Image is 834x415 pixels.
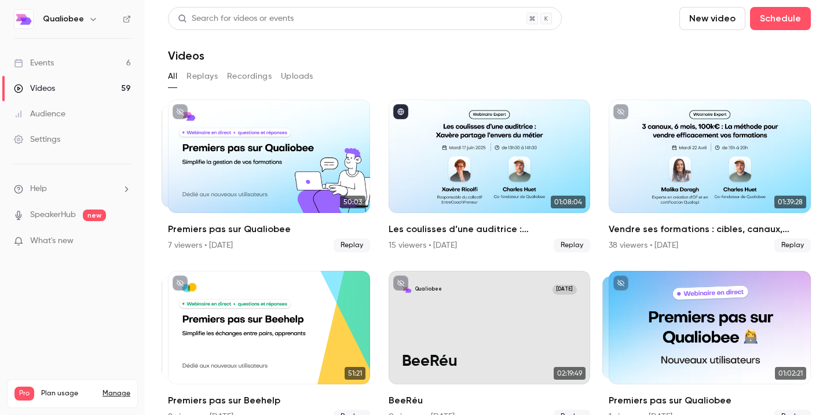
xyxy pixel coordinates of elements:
[679,7,745,30] button: New video
[393,276,408,291] button: unpublished
[168,67,177,86] button: All
[334,238,370,252] span: Replay
[389,240,457,251] div: 15 viewers • [DATE]
[117,236,131,247] iframe: Noticeable Trigger
[609,394,811,407] h2: Premiers pas sur Qualiobee
[227,67,272,86] button: Recordings
[393,104,408,119] button: published
[553,285,577,295] span: [DATE]
[168,222,370,236] h2: Premiers pas sur Qualiobee
[30,209,76,221] a: SpeakerHub
[402,352,577,371] p: BeeRéu
[178,13,294,25] div: Search for videos or events
[774,238,811,252] span: Replay
[609,100,811,252] li: Vendre ses formations : cibles, canaux, communication, on vous dit tout ! 👩‍💻
[173,276,188,291] button: unpublished
[551,196,586,208] span: 01:08:04
[415,286,442,293] p: Qualiobee
[168,240,233,251] div: 7 viewers • [DATE]
[609,100,811,252] a: 01:39:28Vendre ses formations : cibles, canaux, communication, on vous dit tout ! 👩‍💻38 viewers •...
[613,276,628,291] button: unpublished
[43,13,84,25] h6: Qualiobee
[750,7,811,30] button: Schedule
[345,367,365,380] span: 51:21
[554,367,586,380] span: 02:19:49
[168,49,204,63] h1: Videos
[14,10,33,28] img: Qualiobee
[14,387,34,401] span: Pro
[14,83,55,94] div: Videos
[613,104,628,119] button: unpublished
[41,389,96,398] span: Plan usage
[554,238,590,252] span: Replay
[103,389,130,398] a: Manage
[30,183,47,195] span: Help
[389,100,591,252] li: Les coulisses d’une auditrice : Xavère partage l'envers du métier
[609,222,811,236] h2: Vendre ses formations : cibles, canaux, communication, on vous dit tout ! 👩‍💻
[14,134,60,145] div: Settings
[30,235,74,247] span: What's new
[281,67,313,86] button: Uploads
[168,7,811,408] section: Videos
[173,104,188,119] button: unpublished
[14,108,65,120] div: Audience
[186,67,218,86] button: Replays
[168,100,370,252] li: Premiers pas sur Qualiobee
[14,57,54,69] div: Events
[389,394,591,407] h2: BeeRéu
[775,367,806,380] span: 01:02:21
[609,240,678,251] div: 38 viewers • [DATE]
[389,100,591,252] a: 01:08:04Les coulisses d’une auditrice : [PERSON_NAME] partage l'envers du métier15 viewers • [DAT...
[389,222,591,236] h2: Les coulisses d’une auditrice : [PERSON_NAME] partage l'envers du métier
[168,394,370,407] h2: Premiers pas sur Beehelp
[340,196,365,208] span: 50:03
[14,183,131,195] li: help-dropdown-opener
[168,100,370,252] a: 50:0350:03Premiers pas sur Qualiobee7 viewers • [DATE]Replay
[83,210,106,221] span: new
[774,196,806,208] span: 01:39:28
